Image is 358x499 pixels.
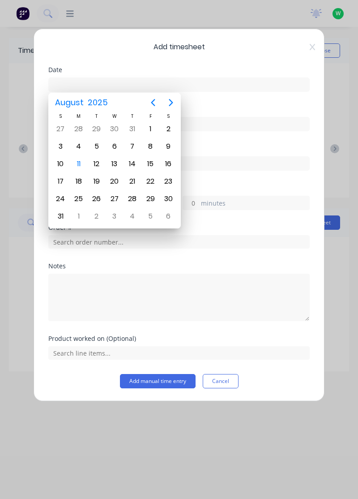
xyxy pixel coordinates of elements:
button: Cancel [203,374,239,388]
div: Notes [48,263,310,269]
div: Monday, July 28, 2025 [72,122,85,136]
span: Add timesheet [48,42,310,52]
div: Tuesday, August 26, 2025 [90,192,103,206]
div: Tuesday, August 12, 2025 [90,157,103,171]
div: Sunday, August 17, 2025 [54,175,67,188]
div: F [141,112,159,120]
div: Saturday, August 16, 2025 [162,157,175,171]
div: Tuesday, August 5, 2025 [90,140,103,153]
div: Wednesday, September 3, 2025 [108,210,121,223]
div: S [51,112,69,120]
span: 2025 [85,95,110,111]
label: minutes [201,198,309,210]
div: Today, Monday, August 11, 2025 [72,157,85,171]
div: Friday, August 15, 2025 [144,157,157,171]
div: Friday, August 8, 2025 [144,140,157,153]
div: Tuesday, August 19, 2025 [90,175,103,188]
span: August [53,95,85,111]
div: Monday, August 25, 2025 [72,192,85,206]
div: W [106,112,124,120]
div: T [124,112,141,120]
div: Thursday, July 31, 2025 [126,122,139,136]
div: Tuesday, July 29, 2025 [90,122,103,136]
div: Saturday, August 9, 2025 [162,140,175,153]
div: Thursday, August 28, 2025 [126,192,139,206]
div: Sunday, August 31, 2025 [54,210,67,223]
button: Add manual time entry [120,374,196,388]
div: S [159,112,177,120]
div: Sunday, August 10, 2025 [54,157,67,171]
div: Saturday, August 30, 2025 [162,192,175,206]
div: Saturday, August 2, 2025 [162,122,175,136]
div: Monday, September 1, 2025 [72,210,85,223]
div: Tuesday, September 2, 2025 [90,210,103,223]
button: Previous page [144,94,162,112]
div: Friday, August 22, 2025 [144,175,157,188]
div: Monday, August 4, 2025 [72,140,85,153]
input: 0 [183,196,199,210]
div: Product worked on (Optional) [48,336,310,342]
div: Saturday, August 23, 2025 [162,175,175,188]
button: August2025 [49,95,113,111]
div: Sunday, August 24, 2025 [54,192,67,206]
div: Sunday, August 3, 2025 [54,140,67,153]
div: Wednesday, August 6, 2025 [108,140,121,153]
div: Sunday, July 27, 2025 [54,122,67,136]
div: M [69,112,87,120]
div: Thursday, August 21, 2025 [126,175,139,188]
div: Thursday, August 14, 2025 [126,157,139,171]
div: T [88,112,106,120]
div: Date [48,67,310,73]
div: Wednesday, August 20, 2025 [108,175,121,188]
button: Next page [162,94,180,112]
div: Thursday, August 7, 2025 [126,140,139,153]
div: Friday, September 5, 2025 [144,210,157,223]
div: Monday, August 18, 2025 [72,175,85,188]
div: Wednesday, July 30, 2025 [108,122,121,136]
input: Search order number... [48,235,310,249]
div: Friday, August 29, 2025 [144,192,157,206]
div: Saturday, September 6, 2025 [162,210,175,223]
input: Search line items... [48,346,310,360]
div: Wednesday, August 13, 2025 [108,157,121,171]
div: Order # [48,224,310,231]
div: Friday, August 1, 2025 [144,122,157,136]
div: Thursday, September 4, 2025 [126,210,139,223]
div: Wednesday, August 27, 2025 [108,192,121,206]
